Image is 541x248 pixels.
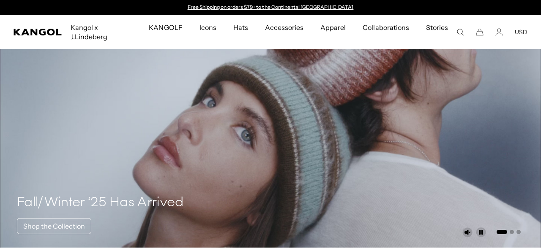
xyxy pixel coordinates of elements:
a: Apparel [312,15,354,40]
div: Announcement [183,4,358,11]
button: Go to slide 1 [497,230,507,234]
span: Collaborations [363,15,409,40]
button: Go to slide 2 [510,230,514,234]
span: KANGOLF [149,15,182,40]
a: Shop the Collection [17,218,91,234]
span: Icons [199,15,216,40]
button: USD [515,28,527,36]
a: Free Shipping on orders $79+ to the Continental [GEOGRAPHIC_DATA] [188,4,354,10]
span: Apparel [320,15,346,40]
a: Icons [191,15,225,40]
slideshow-component: Announcement bar [183,4,358,11]
a: Account [495,28,503,36]
span: Kangol x J.Lindeberg [71,15,132,49]
button: Go to slide 3 [516,230,521,234]
span: Accessories [265,15,303,40]
a: Stories [418,15,456,49]
a: Collaborations [354,15,417,40]
a: Kangol [14,29,62,35]
div: 1 of 2 [183,4,358,11]
a: KANGOLF [140,15,191,40]
button: Pause [476,227,486,237]
summary: Search here [456,28,464,36]
h4: Fall/Winter ‘25 Has Arrived [17,194,184,211]
button: Unmute [462,227,473,237]
span: Hats [233,15,248,40]
a: Kangol x J.Lindeberg [62,15,140,49]
a: Hats [225,15,257,40]
span: Stories [426,15,448,49]
a: Accessories [257,15,312,40]
button: Cart [476,28,484,36]
ul: Select a slide to show [496,228,521,235]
